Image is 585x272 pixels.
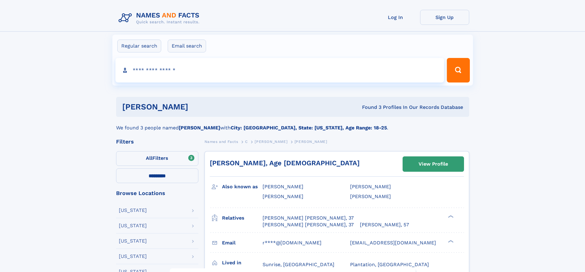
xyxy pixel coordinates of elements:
[403,157,464,171] a: View Profile
[255,140,287,144] span: [PERSON_NAME]
[350,193,391,199] span: [PERSON_NAME]
[275,104,463,111] div: Found 3 Profiles In Our Records Database
[447,214,454,218] div: ❯
[117,40,161,52] label: Regular search
[119,208,147,213] div: [US_STATE]
[447,239,454,243] div: ❯
[119,223,147,228] div: [US_STATE]
[116,117,469,132] div: We found 3 people named with .
[263,221,354,228] a: [PERSON_NAME] [PERSON_NAME], 37
[116,190,198,196] div: Browse Locations
[222,182,263,192] h3: Also known as
[116,151,198,166] label: Filters
[116,139,198,144] div: Filters
[245,140,248,144] span: C
[371,10,420,25] a: Log In
[245,138,248,145] a: C
[205,138,238,145] a: Names and Facts
[419,157,448,171] div: View Profile
[179,125,220,131] b: [PERSON_NAME]
[263,262,334,267] span: Sunrise, [GEOGRAPHIC_DATA]
[263,215,354,221] a: [PERSON_NAME] [PERSON_NAME], 37
[294,140,327,144] span: [PERSON_NAME]
[222,213,263,223] h3: Relatives
[420,10,469,25] a: Sign Up
[263,193,303,199] span: [PERSON_NAME]
[210,159,360,167] a: [PERSON_NAME], Age [DEMOGRAPHIC_DATA]
[168,40,206,52] label: Email search
[350,184,391,190] span: [PERSON_NAME]
[360,221,409,228] a: [PERSON_NAME], 57
[263,184,303,190] span: [PERSON_NAME]
[231,125,387,131] b: City: [GEOGRAPHIC_DATA], State: [US_STATE], Age Range: 18-25
[222,238,263,248] h3: Email
[222,258,263,268] h3: Lived in
[122,103,275,111] h1: [PERSON_NAME]
[146,155,152,161] span: All
[255,138,287,145] a: [PERSON_NAME]
[350,262,429,267] span: Plantation, [GEOGRAPHIC_DATA]
[447,58,470,82] button: Search Button
[115,58,444,82] input: search input
[119,239,147,243] div: [US_STATE]
[119,254,147,259] div: [US_STATE]
[350,240,436,246] span: [EMAIL_ADDRESS][DOMAIN_NAME]
[116,10,205,26] img: Logo Names and Facts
